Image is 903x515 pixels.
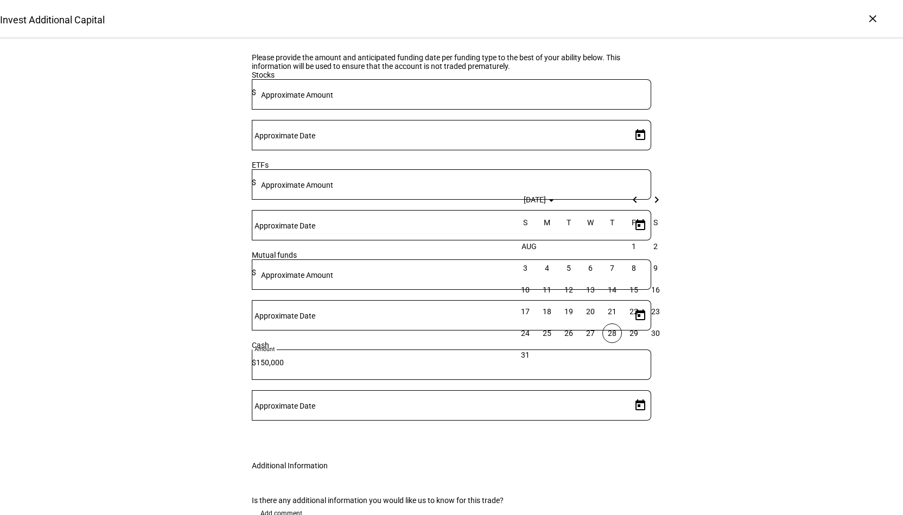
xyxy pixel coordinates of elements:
span: 14 [602,280,622,300]
button: August 2, 2025 [645,236,666,257]
span: 4 [537,258,557,278]
span: 18 [537,302,557,321]
button: August 13, 2025 [580,279,601,301]
span: 7 [602,258,622,278]
span: 10 [516,280,535,300]
button: August 31, 2025 [514,344,536,366]
span: 9 [646,258,665,278]
button: August 30, 2025 [645,322,666,344]
button: August 15, 2025 [623,279,645,301]
span: 11 [537,280,557,300]
span: 24 [516,323,535,343]
button: Choose month and year [517,189,561,211]
span: W [587,218,594,227]
span: 25 [537,323,557,343]
button: August 3, 2025 [514,257,536,279]
button: August 11, 2025 [536,279,558,301]
button: August 9, 2025 [645,257,666,279]
span: 30 [646,323,665,343]
span: 12 [559,280,578,300]
button: August 22, 2025 [623,301,645,322]
button: August 5, 2025 [558,257,580,279]
span: M [544,218,550,227]
span: 31 [516,345,535,365]
span: T [610,218,614,227]
button: August 6, 2025 [580,257,601,279]
td: AUG [514,236,623,257]
button: August 7, 2025 [601,257,623,279]
button: August 21, 2025 [601,301,623,322]
button: August 29, 2025 [623,322,645,344]
span: 22 [624,302,644,321]
span: 5 [559,258,578,278]
button: August 23, 2025 [645,301,666,322]
button: August 12, 2025 [558,279,580,301]
span: T [567,218,571,227]
span: F [632,218,636,227]
span: 8 [624,258,644,278]
button: August 10, 2025 [514,279,536,301]
span: 16 [646,280,665,300]
span: 26 [559,323,578,343]
button: August 1, 2025 [623,236,645,257]
span: 27 [581,323,600,343]
span: 2 [646,237,665,256]
button: August 26, 2025 [558,322,580,344]
button: August 17, 2025 [514,301,536,322]
button: Next month [646,189,667,211]
span: S [653,218,658,227]
span: 15 [624,280,644,300]
span: 1 [624,237,644,256]
button: August 25, 2025 [536,322,558,344]
button: August 27, 2025 [580,322,601,344]
span: 3 [516,258,535,278]
span: 29 [624,323,644,343]
span: 6 [581,258,600,278]
span: 17 [516,302,535,321]
button: August 16, 2025 [645,279,666,301]
button: August 24, 2025 [514,322,536,344]
button: Previous month [624,189,646,211]
span: S [523,218,527,227]
button: August 14, 2025 [601,279,623,301]
button: August 28, 2025 [601,322,623,344]
button: August 19, 2025 [558,301,580,322]
span: 21 [602,302,622,321]
span: [DATE] [524,195,546,204]
button: August 4, 2025 [536,257,558,279]
span: 19 [559,302,578,321]
span: 13 [581,280,600,300]
span: 23 [646,302,665,321]
button: August 8, 2025 [623,257,645,279]
span: 20 [581,302,600,321]
button: August 18, 2025 [536,301,558,322]
span: 28 [602,323,622,343]
button: August 20, 2025 [580,301,601,322]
